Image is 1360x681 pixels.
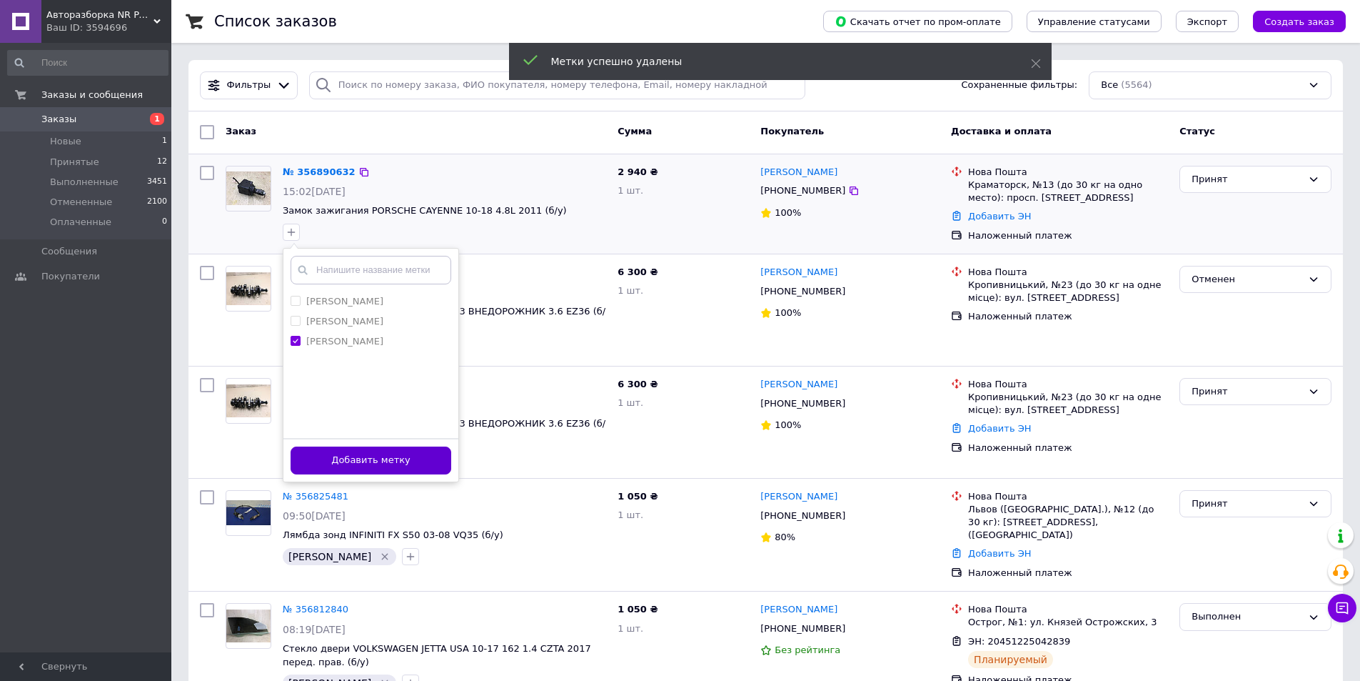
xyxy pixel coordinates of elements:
a: Добавить ЭН [968,548,1031,559]
a: [PERSON_NAME] [760,166,837,179]
div: [PHONE_NUMBER] [757,507,848,525]
span: Сохраненные фильтры: [961,79,1077,92]
span: Заказ [226,126,256,136]
span: Авторазборка NR PARTS [46,9,153,21]
img: Фото товару [226,500,271,525]
span: 1 шт. [618,509,643,520]
span: 6 300 ₴ [618,267,658,277]
span: Заказы и сообщения [41,89,143,101]
span: (5564) [1121,79,1152,90]
div: [PHONE_NUMBER] [757,182,848,200]
label: [PERSON_NAME] [306,296,383,307]
span: Все [1101,79,1118,92]
div: Выполнен [1192,610,1302,625]
div: Принят [1192,497,1302,512]
span: 2100 [147,196,167,209]
span: Скачать отчет по пром-оплате [835,15,1001,28]
div: Принят [1192,172,1302,187]
span: 1 шт. [618,285,643,296]
span: Выполненные [50,176,119,189]
span: Покупатели [41,270,100,283]
span: Сообщения [41,245,97,258]
span: Доставка и оплата [951,126,1052,136]
span: Оплаченные [50,216,111,229]
label: [PERSON_NAME] [306,336,383,347]
a: Фото товару [226,490,271,536]
div: Наложенный платеж [968,310,1168,323]
a: [PERSON_NAME] [760,490,837,504]
span: Отмененные [50,196,112,209]
span: 1 шт. [618,397,643,408]
span: 80% [775,532,795,542]
a: № 356825481 [283,491,348,502]
span: 1 050 ₴ [618,491,658,502]
span: 15:02[DATE] [283,186,346,197]
button: Создать заказ [1253,11,1346,32]
span: Новые [50,135,81,148]
div: Наложенный платеж [968,229,1168,242]
a: [PERSON_NAME] [760,603,837,617]
button: Скачать отчет по пром-оплате [823,11,1012,32]
div: [PHONE_NUMBER] [757,620,848,638]
img: Фото товару [226,610,271,643]
span: Стекло двери VOLKSWAGEN JETTA USA 10-17 162 1.4 CZTA 2017 перед. прав. (б/у) [283,643,591,667]
span: 1 050 ₴ [618,604,658,615]
div: Отменен [1192,272,1302,287]
img: Фото товару [226,384,271,418]
span: 1 [162,135,167,148]
span: Принятые [50,156,99,169]
input: Поиск по номеру заказа, ФИО покупателя, номеру телефона, Email, номеру накладной [309,71,806,99]
a: Фото товару [226,603,271,649]
span: 2 940 ₴ [618,166,658,177]
span: Фильтры [227,79,271,92]
div: Метки успешно удалены [551,54,995,69]
a: Лямбда зонд INFINITI FX S50 03-08 VQ35 (б/у) [283,530,503,540]
a: Фото товару [226,266,271,312]
input: Поиск [7,50,168,76]
div: Нова Пошта [968,603,1168,616]
span: [PERSON_NAME] [288,551,371,562]
span: Создать заказ [1264,16,1334,27]
a: № 356812840 [283,604,348,615]
span: 100% [775,207,801,218]
span: Без рейтинга [775,645,840,655]
span: 0 [162,216,167,229]
div: Ваш ID: 3594696 [46,21,171,34]
span: Экспорт [1187,16,1227,27]
a: Замок зажигания PORSCHE CAYENNE 10-18 4.8L 2011 (б/у) [283,205,567,216]
div: Нова Пошта [968,166,1168,179]
button: Добавить метку [291,447,451,474]
a: Добавить ЭН [968,423,1031,434]
a: [PERSON_NAME] [760,378,837,392]
button: Экспорт [1176,11,1239,32]
div: Краматорск, №13 (до 30 кг на одно место): просп. [STREET_ADDRESS] [968,179,1168,204]
span: 1 шт. [618,623,643,634]
div: [PHONE_NUMBER] [757,394,848,413]
img: Фото товару [226,172,271,205]
span: 100% [775,307,801,318]
img: Фото товару [226,272,271,306]
a: Фото товару [226,378,271,424]
a: Добавить ЭН [968,211,1031,222]
span: 3451 [147,176,167,189]
div: Наложенный платеж [968,567,1168,580]
a: Создать заказ [1239,16,1346,26]
span: 100% [775,419,801,430]
div: Принят [1192,384,1302,399]
span: ЭН: 20451225042839 [968,636,1070,647]
span: 1 [150,113,164,125]
a: № 356890632 [283,166,356,177]
span: Покупатель [760,126,824,136]
label: [PERSON_NAME] [306,316,383,327]
div: Планируемый [968,651,1053,668]
span: Управление статусами [1038,16,1150,27]
div: Львов ([GEOGRAPHIC_DATA].), №12 (до 30 кг): [STREET_ADDRESS], ([GEOGRAPHIC_DATA]) [968,503,1168,542]
button: Чат с покупателем [1328,594,1356,622]
div: Кропивницький, №23 (до 30 кг на одне місце): вул. [STREET_ADDRESS] [968,391,1168,417]
span: 12 [157,156,167,169]
svg: Удалить метку [379,551,391,562]
span: 6 300 ₴ [618,379,658,389]
a: [PERSON_NAME] [760,266,837,279]
div: Острог, №1: ул. Князей Острожских, 3 [968,616,1168,629]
